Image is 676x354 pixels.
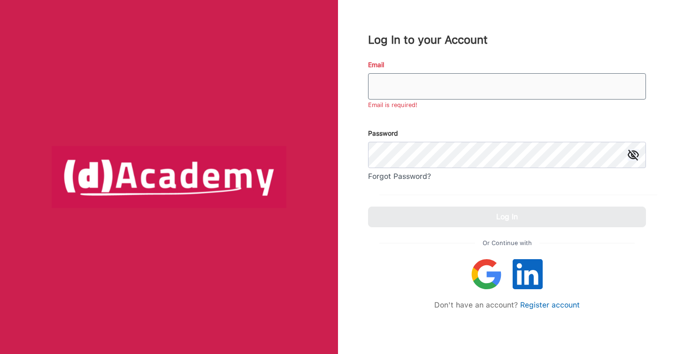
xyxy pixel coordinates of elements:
div: Email [368,58,646,71]
div: Password [368,127,646,140]
div: Log In [496,210,518,223]
div: Don't have an account? [379,300,635,309]
img: google icon [471,259,501,289]
img: linkedIn icon [513,259,543,289]
p: Email is required! [368,100,646,111]
img: icon [628,149,639,161]
div: Forgot Password? [368,170,431,183]
a: Register account [520,300,580,309]
button: Log In [368,207,646,227]
span: Or Continue with [483,238,532,248]
div: Log In to your Account [368,33,646,47]
img: logo [52,146,286,208]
